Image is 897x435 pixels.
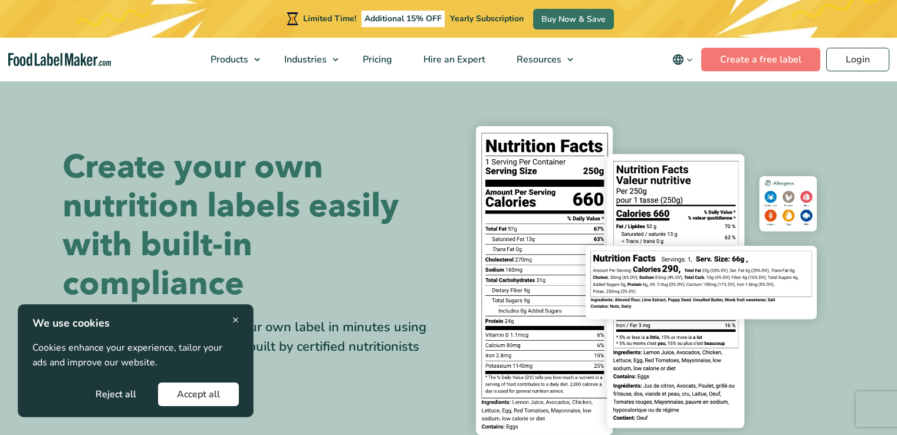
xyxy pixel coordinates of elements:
p: Cookies enhance your experience, tailor your ads and improve our website. [32,341,239,371]
strong: We use cookies [32,316,110,330]
span: Hire an Expert [420,53,487,66]
a: Create a free label [701,48,820,71]
a: Buy Now & Save [533,9,614,29]
span: Pricing [359,53,393,66]
a: Pricing [347,38,405,81]
span: Products [207,53,249,66]
a: Industries [269,38,344,81]
span: Additional 15% OFF [362,11,445,27]
button: Reject all [77,383,155,406]
span: × [232,312,239,328]
a: Resources [501,38,579,81]
span: Limited Time! [303,13,356,24]
a: Login [826,48,889,71]
a: Hire an Expert [408,38,498,81]
h1: Create your own nutrition labels easily with built-in compliance [63,148,440,304]
button: Accept all [158,383,239,406]
span: Resources [513,53,563,66]
span: Industries [281,53,328,66]
a: Products [195,38,266,81]
span: Yearly Subscription [450,13,524,24]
